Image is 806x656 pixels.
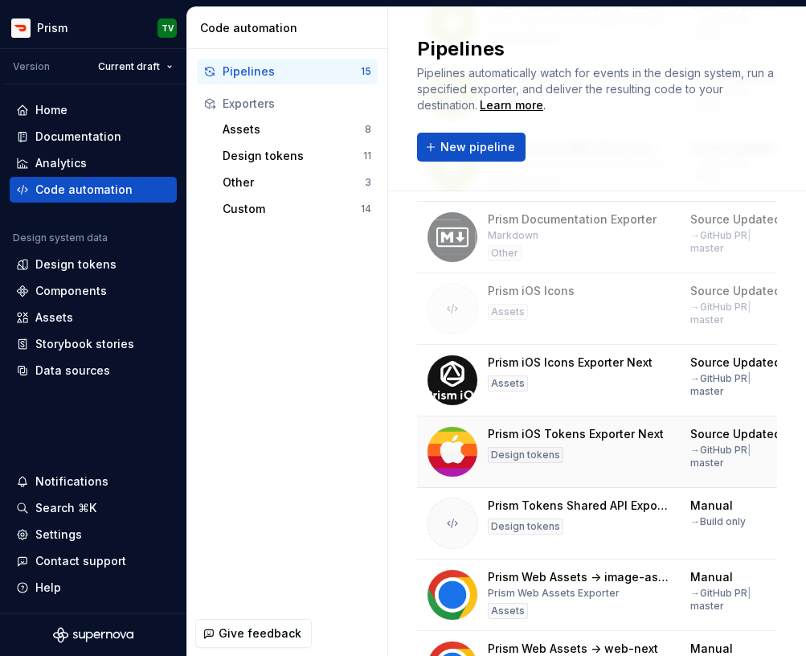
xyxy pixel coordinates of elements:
[361,203,371,215] div: 14
[690,498,733,514] div: Manual
[488,587,620,600] div: Prism Web Assets Exporter
[747,444,751,456] span: |
[10,495,177,521] button: Search ⌘K
[690,301,781,326] div: → GitHub PR master
[10,575,177,601] button: Help
[35,283,107,299] div: Components
[35,182,133,198] div: Code automation
[10,548,177,574] button: Contact support
[10,278,177,304] a: Components
[747,301,751,313] span: |
[488,283,575,299] div: Prism iOS Icons
[488,603,528,619] div: Assets
[223,148,363,164] div: Design tokens
[690,444,781,469] div: → GitHub PR master
[480,97,543,113] a: Learn more
[477,100,546,112] span: .
[35,129,121,145] div: Documentation
[10,97,177,123] a: Home
[216,170,378,195] button: Other3
[10,252,177,277] a: Design tokens
[223,96,371,112] div: Exporters
[488,375,528,392] div: Assets
[35,580,61,596] div: Help
[690,211,781,228] div: Source Updated
[361,65,371,78] div: 15
[35,102,68,118] div: Home
[488,355,653,371] div: Prism iOS Icons Exporter Next
[37,20,68,36] div: Prism
[3,10,183,45] button: PrismTV
[417,133,526,162] button: New pipeline
[216,196,378,222] button: Custom14
[216,117,378,142] button: Assets8
[10,358,177,383] a: Data sources
[690,372,781,398] div: → GitHub PR master
[10,469,177,494] button: Notifications
[488,245,522,261] div: Other
[690,229,781,255] div: → GitHub PR master
[35,155,87,171] div: Analytics
[363,150,371,162] div: 11
[10,150,177,176] a: Analytics
[690,426,781,442] div: Source Updated
[365,123,371,136] div: 8
[10,522,177,547] a: Settings
[223,64,361,80] div: Pipelines
[195,619,312,648] button: Give feedback
[488,519,563,535] div: Design tokens
[365,176,371,189] div: 3
[216,143,378,169] button: Design tokens11
[440,139,515,155] span: New pipeline
[690,515,746,528] div: → Build only
[35,500,96,516] div: Search ⌘K
[690,569,733,585] div: Manual
[690,283,781,299] div: Source Updated
[13,232,108,244] div: Design system data
[223,121,365,137] div: Assets
[98,60,160,73] span: Current draft
[35,527,82,543] div: Settings
[219,625,301,642] span: Give feedback
[10,305,177,330] a: Assets
[690,355,781,371] div: Source Updated
[35,310,73,326] div: Assets
[488,211,657,228] div: Prism Documentation Exporter
[488,304,528,320] div: Assets
[35,553,126,569] div: Contact support
[747,372,751,384] span: |
[91,55,180,78] button: Current draft
[11,18,31,38] img: bd52d190-91a7-4889-9e90-eccda45865b1.png
[10,124,177,150] a: Documentation
[223,174,365,191] div: Other
[488,569,671,585] div: Prism Web Assets -> image-assets
[13,60,50,73] div: Version
[35,474,108,490] div: Notifications
[417,36,777,62] h2: Pipelines
[10,177,177,203] a: Code automation
[488,229,538,242] div: Markdown
[488,426,664,442] div: Prism iOS Tokens Exporter Next
[35,336,134,352] div: Storybook stories
[162,22,174,35] div: TV
[690,587,781,613] div: → GitHub PR master
[10,331,177,357] a: Storybook stories
[417,66,777,112] span: Pipelines automatically watch for events in the design system, run a specified exporter, and deli...
[35,363,110,379] div: Data sources
[488,498,671,514] div: Prism Tokens Shared API Exporter
[223,201,361,217] div: Custom
[747,587,751,599] span: |
[747,229,751,241] span: |
[200,20,381,36] div: Code automation
[35,256,117,273] div: Design tokens
[488,447,563,463] div: Design tokens
[53,627,133,643] svg: Supernova Logo
[197,59,378,84] button: Pipelines15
